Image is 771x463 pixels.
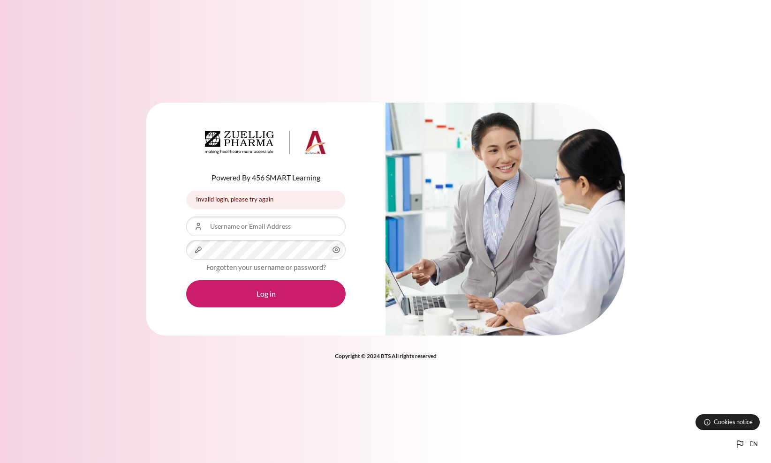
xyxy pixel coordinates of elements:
a: Forgotten your username or password? [206,263,326,271]
div: Invalid login, please try again [186,191,346,209]
img: Architeck [205,131,327,154]
span: Cookies notice [714,418,753,426]
button: Log in [186,280,346,307]
span: en [749,440,758,449]
button: Languages [731,435,762,454]
button: Cookies notice [695,414,760,430]
input: Username or Email Address [186,217,346,236]
strong: Copyright © 2024 BTS All rights reserved [335,352,437,359]
a: Architeck [205,131,327,158]
p: Powered By 456 SMART Learning [186,172,346,183]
